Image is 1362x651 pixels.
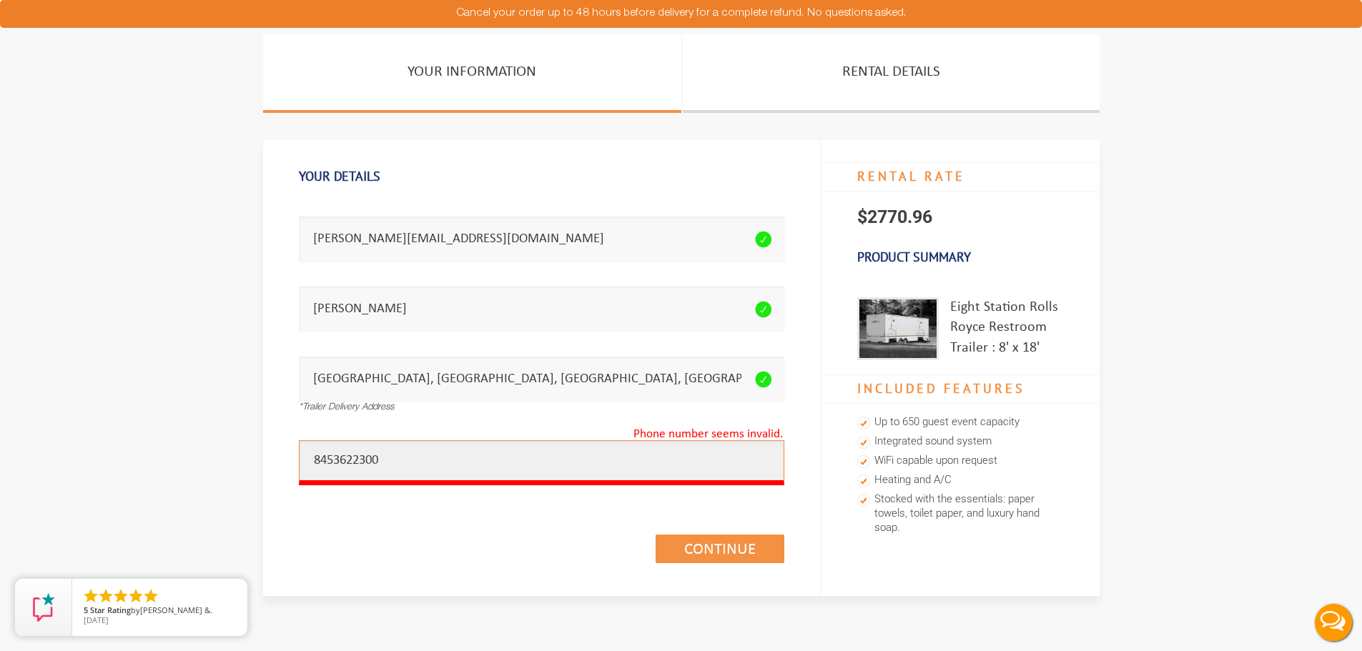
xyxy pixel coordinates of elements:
span: by [84,606,236,616]
span: [PERSON_NAME] &. [140,605,212,615]
li:  [112,587,129,605]
h4: RENTAL RATE [821,162,1100,192]
li:  [127,587,144,605]
a: Continue [656,535,784,563]
input: *Contact Name [299,287,784,332]
button: Live Chat [1305,594,1362,651]
a: Rental Details [683,34,1100,113]
li: Integrated sound system [857,432,1064,452]
input: *Contact Number [299,440,784,485]
input: *Email [299,217,784,262]
h3: Product Summary [821,242,1100,272]
span: Star Rating [90,605,131,615]
li:  [97,587,114,605]
span: 5 [84,605,88,615]
li:  [82,587,99,605]
input: *Trailer Delivery Address [299,357,784,402]
h1: Your Details [299,161,784,192]
li: Heating and A/C [857,471,1064,490]
li: Stocked with the essentials: paper towels, toilet paper, and luxury hand soap. [857,490,1064,538]
a: Your Information [263,34,681,113]
div: Eight Station Rolls Royce Restroom Trailer : 8' x 18' [950,297,1064,360]
li: Up to 650 guest event capacity [857,413,1064,432]
p: $2770.96 [821,192,1100,242]
li: WiFi capable upon request [857,452,1064,471]
span: [DATE] [84,615,109,625]
h4: Included Features [821,374,1100,404]
img: Review Rating [29,593,58,622]
div: *Trailer Delivery Address [299,402,784,415]
li:  [142,587,159,605]
div: Phone number seems invalid. [632,422,784,447]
